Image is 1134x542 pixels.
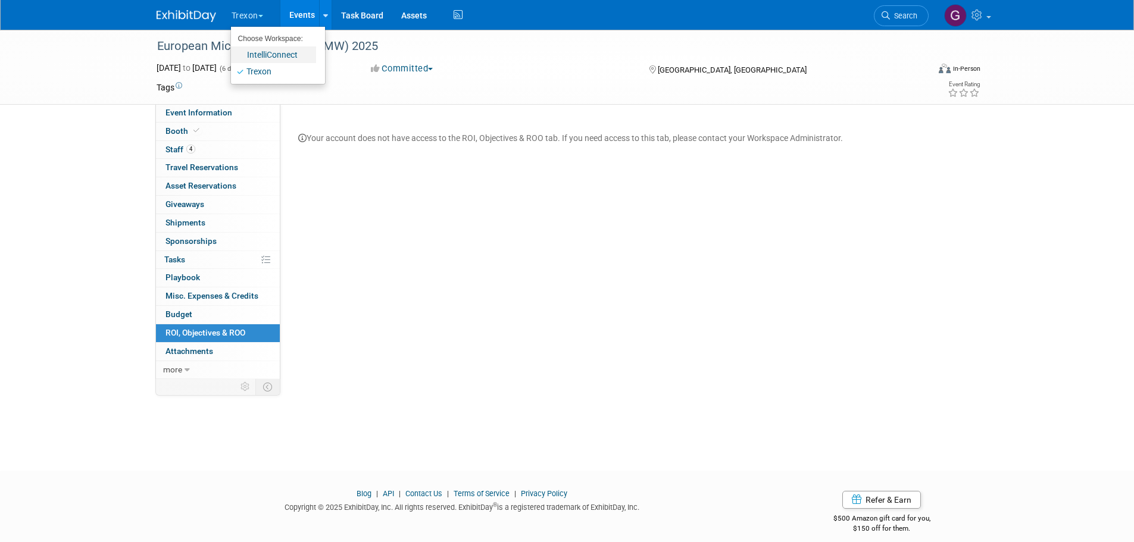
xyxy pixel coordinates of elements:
span: [GEOGRAPHIC_DATA], [GEOGRAPHIC_DATA] [658,65,807,74]
li: Choose Workspace: [231,31,316,46]
div: Copyright © 2025 ExhibitDay, Inc. All rights reserved. ExhibitDay is a registered trademark of Ex... [157,499,769,513]
td: Tags [157,82,182,93]
a: Refer & Earn [842,491,921,509]
div: European Microwave Week (EuMW) 2025 [153,36,911,57]
a: IntelliConnect [231,46,316,63]
div: Event Rating [948,82,980,87]
a: API [383,489,394,498]
img: Gary Cassidy [944,4,967,27]
span: Sponsorships [165,236,217,246]
a: Privacy Policy [521,489,567,498]
span: Staff [165,145,195,154]
a: Budget [156,306,280,324]
span: Tasks [164,255,185,264]
span: 4 [186,145,195,153]
span: Shipments [165,218,205,227]
a: Tasks [156,251,280,269]
a: Event Information [156,104,280,122]
span: Search [890,11,917,20]
sup: ® [493,502,497,508]
a: Asset Reservations [156,177,280,195]
div: $150 off for them. [786,524,978,534]
span: [DATE] [DATE] [157,63,217,73]
a: Giveaways [156,196,280,214]
a: Contact Us [405,489,442,498]
img: Format-Inperson.png [939,64,951,73]
span: Giveaways [165,199,204,209]
span: Event Information [165,108,232,117]
a: Playbook [156,269,280,287]
a: Sponsorships [156,233,280,250]
span: Attachments [165,346,213,356]
span: ROI, Objectives & ROO [165,328,245,337]
span: | [396,489,404,498]
a: Staff4 [156,141,280,159]
a: Booth [156,123,280,140]
a: Search [874,5,929,26]
span: | [373,489,381,498]
span: Asset Reservations [165,181,236,190]
a: Terms of Service [454,489,510,498]
span: (6 days) [218,65,243,73]
a: Shipments [156,214,280,232]
span: to [181,63,192,73]
a: Attachments [156,343,280,361]
a: ROI, Objectives & ROO [156,324,280,342]
i: Booth reservation complete [193,127,199,134]
span: | [444,489,452,498]
span: more [163,365,182,374]
img: ExhibitDay [157,10,216,22]
span: Playbook [165,272,200,282]
span: Budget [165,309,192,319]
div: Your account does not have access to the ROI, Objectives & ROO tab. If you need access to this ta... [298,120,969,144]
span: Booth [165,126,202,136]
div: Event Format [858,62,981,80]
a: Blog [357,489,371,498]
td: Personalize Event Tab Strip [235,379,256,394]
div: $500 Amazon gift card for you, [786,506,978,533]
a: Travel Reservations [156,159,280,177]
button: Committed [367,62,438,75]
a: Trexon [231,63,316,80]
span: Misc. Expenses & Credits [165,291,258,300]
span: Travel Reservations [165,162,238,172]
a: more [156,361,280,379]
div: In-Person [952,64,980,73]
td: Toggle Event Tabs [255,379,280,394]
span: | [511,489,519,498]
a: Misc. Expenses & Credits [156,287,280,305]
